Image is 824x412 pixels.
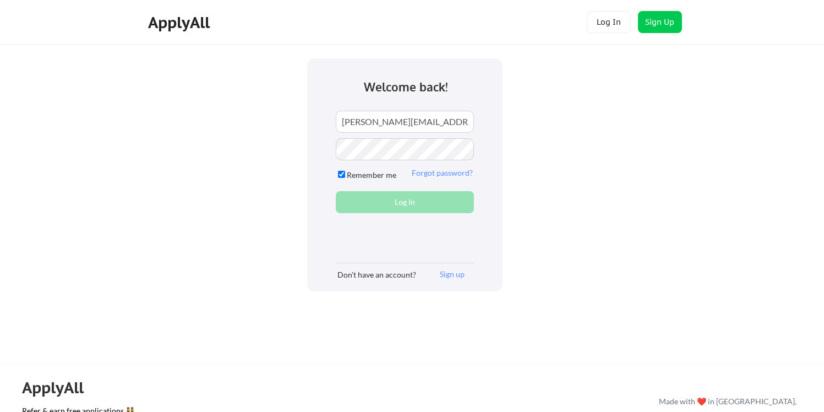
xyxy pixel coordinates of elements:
div: ApplyAll [22,378,96,397]
input: Email [336,111,474,133]
button: Sign up [432,269,473,280]
button: Sign Up [638,11,682,33]
div: Don't have an account? [337,269,425,280]
button: Forgot password? [410,168,474,178]
label: Remember me [347,170,396,180]
button: Log In [587,11,631,33]
div: ApplyAll [148,13,213,32]
div: Welcome back! [343,78,470,96]
button: Log In [336,191,474,213]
